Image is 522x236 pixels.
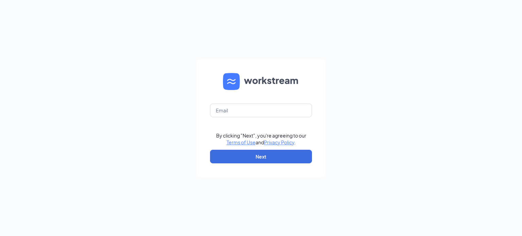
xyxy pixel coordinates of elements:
[223,73,299,90] img: WS logo and Workstream text
[216,132,306,146] div: By clicking "Next", you're agreeing to our and .
[264,139,294,145] a: Privacy Policy
[227,139,256,145] a: Terms of Use
[210,150,312,163] button: Next
[210,104,312,117] input: Email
